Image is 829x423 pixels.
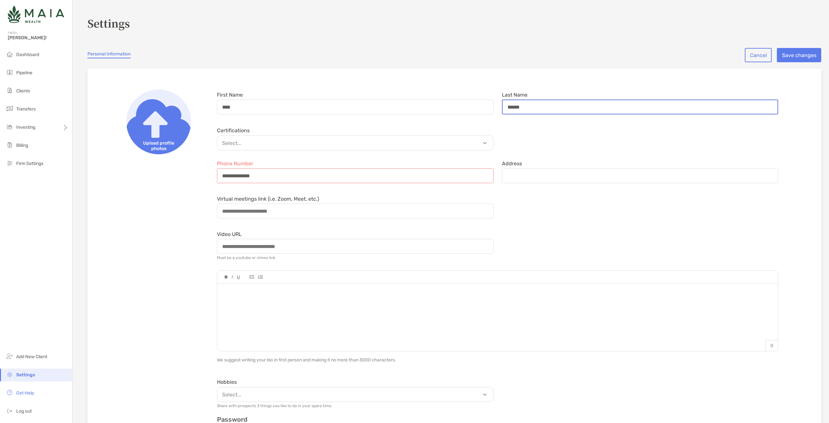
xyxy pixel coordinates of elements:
img: Editor control icon [225,276,228,279]
img: add_new_client icon [6,352,14,360]
div: Must be a youtube or vimeo link [217,255,275,260]
img: pipeline icon [6,68,14,76]
span: Billing [16,143,28,148]
img: firm-settings icon [6,159,14,167]
label: Last Name [502,92,528,98]
img: Editor control icon [232,276,233,279]
p: Share with prospects 3 things you like to do in your spare time. [217,404,494,408]
span: Add New Client [16,354,47,359]
span: Dashboard [16,52,39,57]
p: Select... [219,139,495,147]
label: Video URL [217,231,242,237]
img: billing icon [6,141,14,149]
span: Upload profile photos [126,138,191,154]
label: Virtual meetings link (i.e. Zoom, Meet, etc.) [217,196,319,202]
p: Select... [219,391,495,399]
label: Phone Number [217,161,253,166]
img: logout icon [6,407,14,415]
img: Zoe Logo [8,3,64,26]
button: Save changes [777,48,821,62]
label: Address [502,161,522,166]
img: settings icon [6,370,14,378]
img: investing icon [6,123,14,131]
p: We suggest writing your bio in first person and making it no more than 3000 characters. [217,356,778,364]
div: Certifications [217,127,494,134]
img: Editor control icon [258,275,263,279]
span: Transfers [16,106,36,112]
span: Clients [16,88,30,94]
img: clients icon [6,87,14,94]
span: Settings [16,372,35,378]
img: transfers icon [6,105,14,112]
span: [PERSON_NAME]! [8,35,68,41]
span: Investing [16,124,35,130]
span: Pipeline [16,70,32,76]
button: Cancel [745,48,772,62]
img: Editor control icon [250,275,254,279]
div: Hobbies [217,379,494,385]
p: 0 [766,340,778,351]
span: Log out [16,408,32,414]
img: Editor control icon [237,276,240,279]
img: Upload profile [126,89,191,154]
span: Get Help [16,390,34,396]
span: Firm Settings [16,161,43,166]
img: get-help icon [6,389,14,396]
img: dashboard icon [6,50,14,58]
h3: Settings [87,16,821,30]
label: First Name [217,92,243,98]
a: Personal Information [87,51,131,58]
